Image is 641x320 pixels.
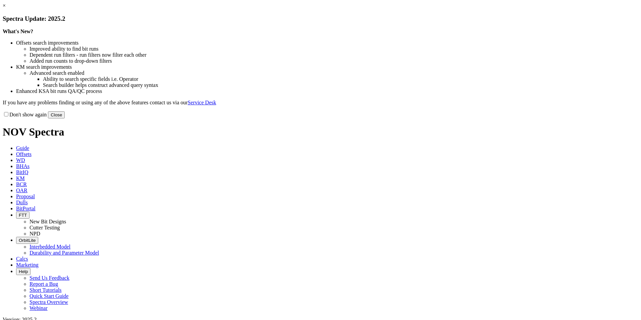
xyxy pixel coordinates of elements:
span: Dulls [16,200,28,205]
a: Send Us Feedback [30,275,69,281]
li: Enhanced KSA bit runs QA/QC process [16,88,638,94]
span: Calcs [16,256,28,262]
span: KM [16,175,25,181]
a: Quick Start Guide [30,293,68,299]
a: New Bit Designs [30,219,66,224]
a: Durability and Parameter Model [30,250,99,256]
a: × [3,3,6,8]
input: Don't show again [4,112,8,116]
label: Don't show again [3,112,47,117]
li: Dependent run filters - run filters now filter each other [30,52,638,58]
span: Marketing [16,262,39,268]
span: BitPortal [16,206,36,211]
span: BCR [16,181,27,187]
span: WD [16,157,25,163]
span: OrbitLite [19,238,36,243]
li: Improved ability to find bit runs [30,46,638,52]
li: Ability to search specific fields i.e. Operator [43,76,638,82]
span: BHAs [16,163,30,169]
li: Advanced search enabled [30,70,638,76]
a: Service Desk [188,100,216,105]
button: Close [48,111,65,118]
a: Short Tutorials [30,287,62,293]
a: Cutter Testing [30,225,60,230]
span: BitIQ [16,169,28,175]
p: If you have any problems finding or using any of the above features contact us via our [3,100,638,106]
h3: Spectra Update: 2025.2 [3,15,638,22]
h1: NOV Spectra [3,126,638,138]
a: Spectra Overview [30,299,68,305]
a: NPD [30,231,40,236]
a: Report a Bug [30,281,58,287]
strong: What's New? [3,29,33,34]
li: Added run counts to drop-down filters [30,58,638,64]
li: KM search improvements [16,64,638,70]
li: Offsets search improvements [16,40,638,46]
span: Proposal [16,194,35,199]
a: Webinar [30,305,48,311]
span: OAR [16,188,27,193]
li: Search builder helps construct advanced query syntax [43,82,638,88]
span: Guide [16,145,29,151]
a: Interbedded Model [30,244,70,250]
span: Help [19,269,28,274]
span: Offsets [16,151,32,157]
span: FTT [19,213,27,218]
